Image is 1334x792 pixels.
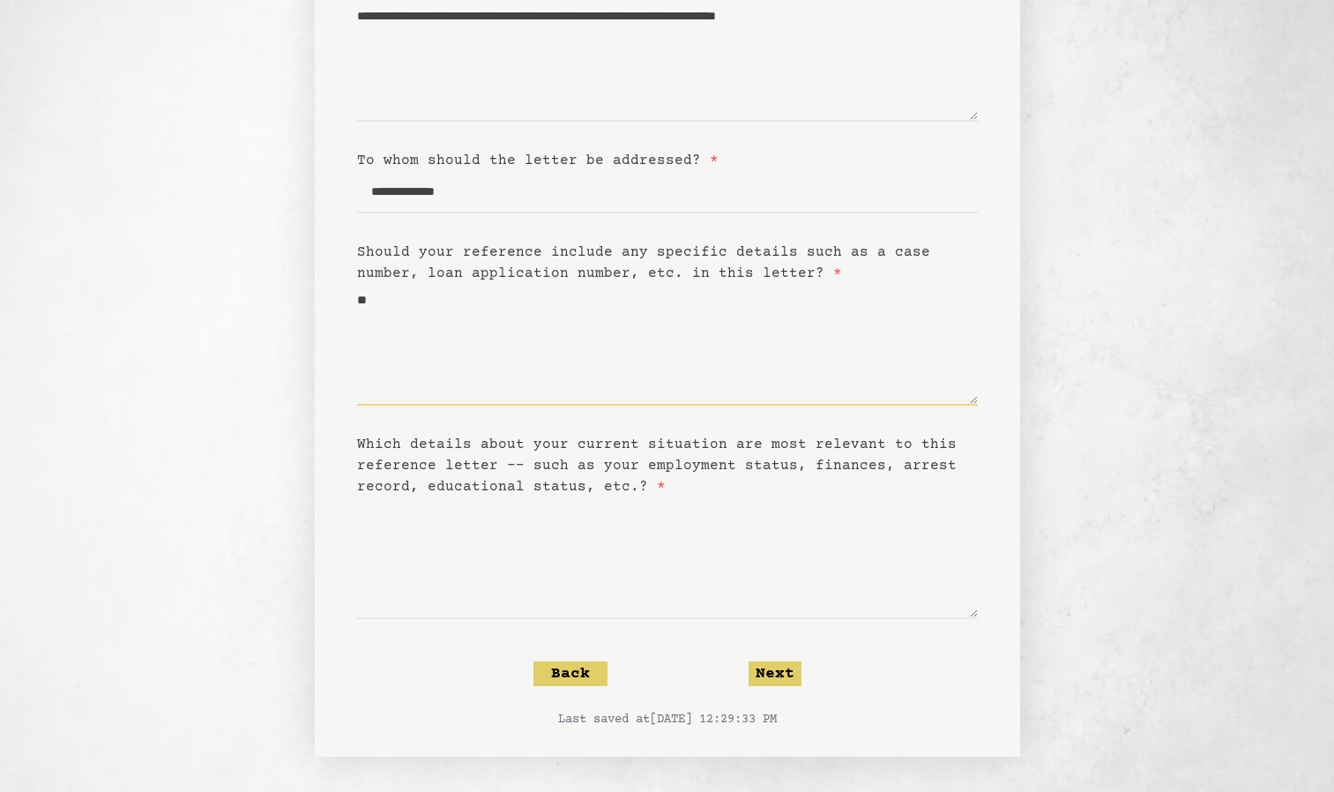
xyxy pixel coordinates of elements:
label: To whom should the letter be addressed? [357,153,719,168]
label: Should your reference include any specific details such as a case number, loan application number... [357,244,930,281]
button: Back [533,661,607,686]
button: Next [749,661,801,686]
p: Last saved at [DATE] 12:29:33 PM [357,711,978,728]
label: Which details about your current situation are most relevant to this reference letter -- such as ... [357,437,957,495]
